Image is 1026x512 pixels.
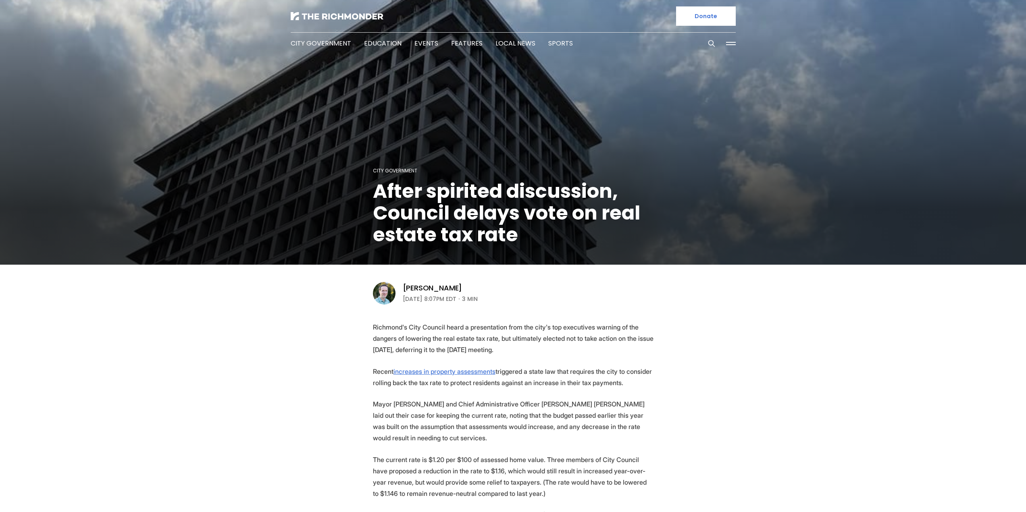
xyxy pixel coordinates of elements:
a: increases in property assessments [393,367,495,375]
p: Mayor [PERSON_NAME] and Chief Administrative Officer [PERSON_NAME] [PERSON_NAME] laid out their c... [373,398,653,444]
a: City Government [291,39,351,48]
iframe: portal-trigger [958,473,1026,512]
span: 3 min [462,294,478,304]
time: [DATE] 8:07PM EDT [403,294,456,304]
img: Michael Phillips [373,282,395,305]
a: Sports [548,39,573,48]
a: Donate [676,6,736,26]
button: Search this site [706,37,718,50]
a: Events [414,39,438,48]
p: Recent triggered a state law that requires the city to consider rolling back the tax rate to prot... [373,366,653,388]
a: Education [364,39,402,48]
img: The Richmonder [291,12,383,20]
a: [PERSON_NAME] [403,283,462,293]
a: City Government [373,167,417,174]
p: The current rate is $1.20 per $100 of assessed home value. Three members of City Council have pro... [373,454,653,499]
a: Features [451,39,483,48]
a: Local News [495,39,535,48]
p: Richmond's City Council heard a presentation from the city's top executives warning of the danger... [373,321,653,355]
h1: After spirited discussion, Council delays vote on real estate tax rate [373,180,653,246]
